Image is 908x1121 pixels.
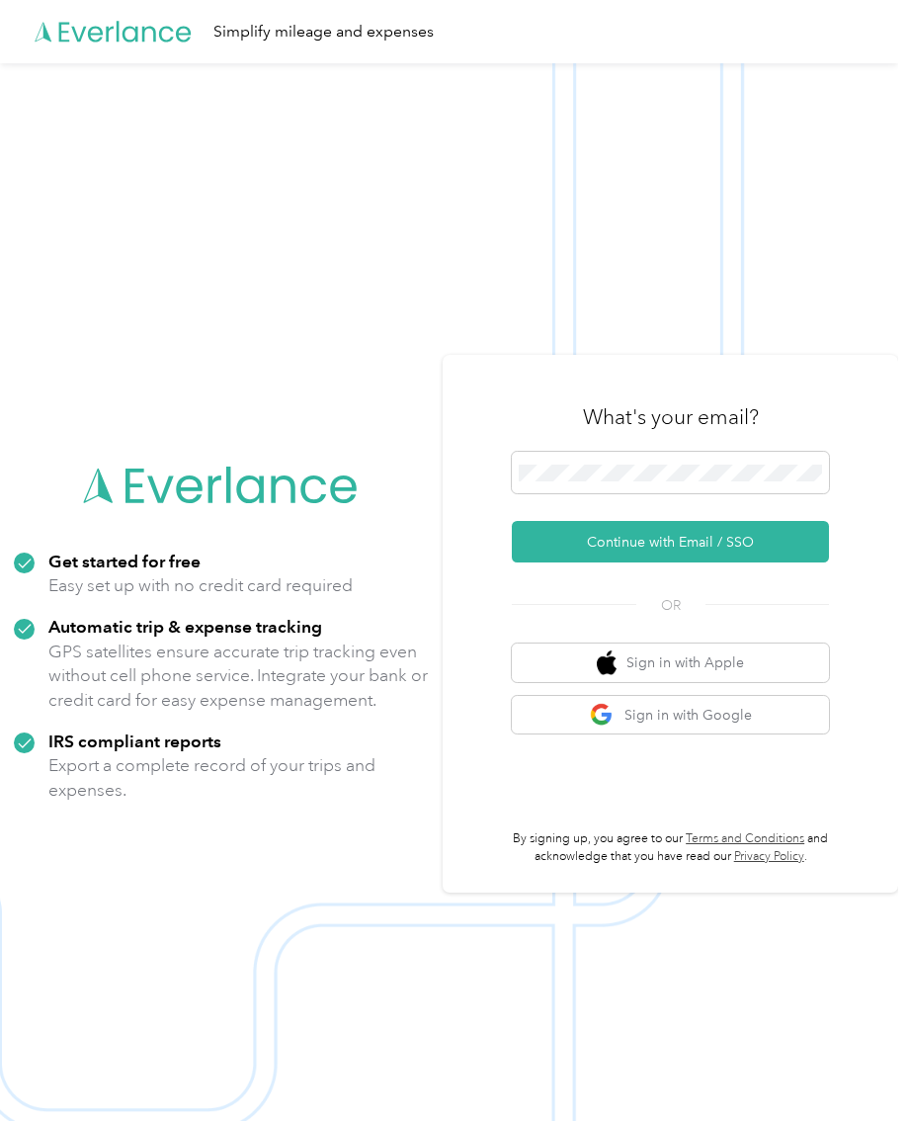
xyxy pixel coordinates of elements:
[512,696,829,734] button: google logoSign in with Google
[597,650,617,675] img: apple logo
[512,521,829,562] button: Continue with Email / SSO
[512,644,829,682] button: apple logoSign in with Apple
[590,703,615,728] img: google logo
[48,640,429,713] p: GPS satellites ensure accurate trip tracking even without cell phone service. Integrate your bank...
[48,616,322,637] strong: Automatic trip & expense tracking
[48,551,201,571] strong: Get started for free
[734,849,804,864] a: Privacy Policy
[48,573,353,598] p: Easy set up with no credit card required
[512,830,829,865] p: By signing up, you agree to our and acknowledge that you have read our .
[48,731,221,751] strong: IRS compliant reports
[583,403,759,431] h3: What's your email?
[686,831,804,846] a: Terms and Conditions
[48,753,429,802] p: Export a complete record of your trips and expenses.
[213,20,434,44] div: Simplify mileage and expenses
[636,595,705,616] span: OR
